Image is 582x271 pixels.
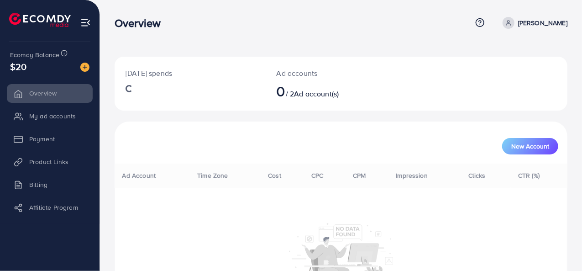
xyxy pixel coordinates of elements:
a: [PERSON_NAME] [499,17,567,29]
h2: / 2 [277,82,368,100]
img: logo [9,13,71,27]
span: 0 [277,80,286,101]
p: [PERSON_NAME] [518,17,567,28]
img: image [80,63,89,72]
p: Ad accounts [277,68,368,79]
img: menu [80,17,91,28]
h3: Overview [115,16,168,30]
span: Ecomdy Balance [10,50,59,59]
p: [DATE] spends [126,68,255,79]
span: $20 [10,60,26,73]
span: New Account [511,143,549,149]
span: Ad account(s) [294,89,339,99]
button: New Account [502,138,558,154]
